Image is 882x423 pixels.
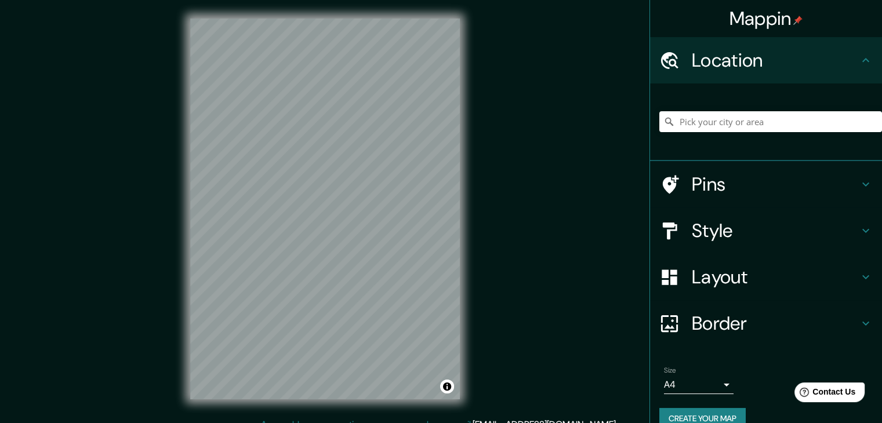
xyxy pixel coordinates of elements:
input: Pick your city or area [659,111,882,132]
h4: Location [692,49,859,72]
label: Size [664,366,676,375]
button: Toggle attribution [440,380,454,393]
iframe: Help widget launcher [779,378,869,410]
h4: Style [692,219,859,242]
canvas: Map [190,19,460,399]
img: pin-icon.png [793,16,803,25]
h4: Layout [692,265,859,289]
h4: Border [692,312,859,335]
div: Style [650,207,882,254]
div: Pins [650,161,882,207]
div: Location [650,37,882,83]
div: A4 [664,375,734,394]
div: Layout [650,254,882,300]
h4: Pins [692,173,859,196]
h4: Mappin [729,7,803,30]
div: Border [650,300,882,347]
